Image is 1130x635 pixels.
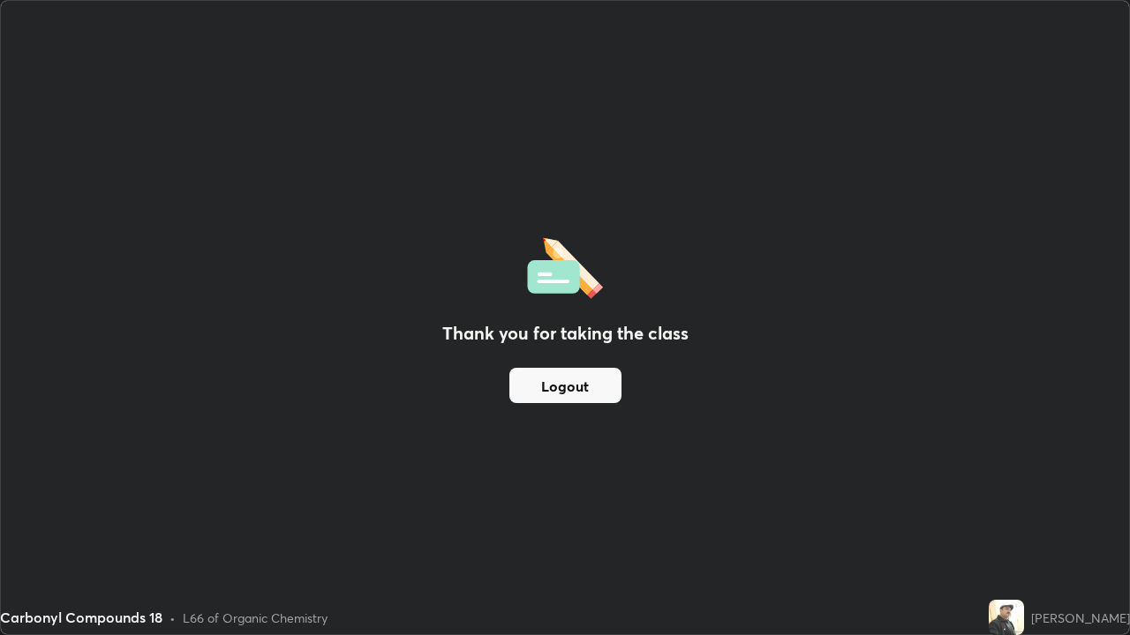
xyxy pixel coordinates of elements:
[1031,609,1130,627] div: [PERSON_NAME]
[527,232,603,299] img: offlineFeedback.1438e8b3.svg
[169,609,176,627] div: •
[442,320,689,347] h2: Thank you for taking the class
[989,600,1024,635] img: 8789f57d21a94de8b089b2eaa565dc50.jpg
[183,609,328,627] div: L66 of Organic Chemistry
[509,368,621,403] button: Logout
